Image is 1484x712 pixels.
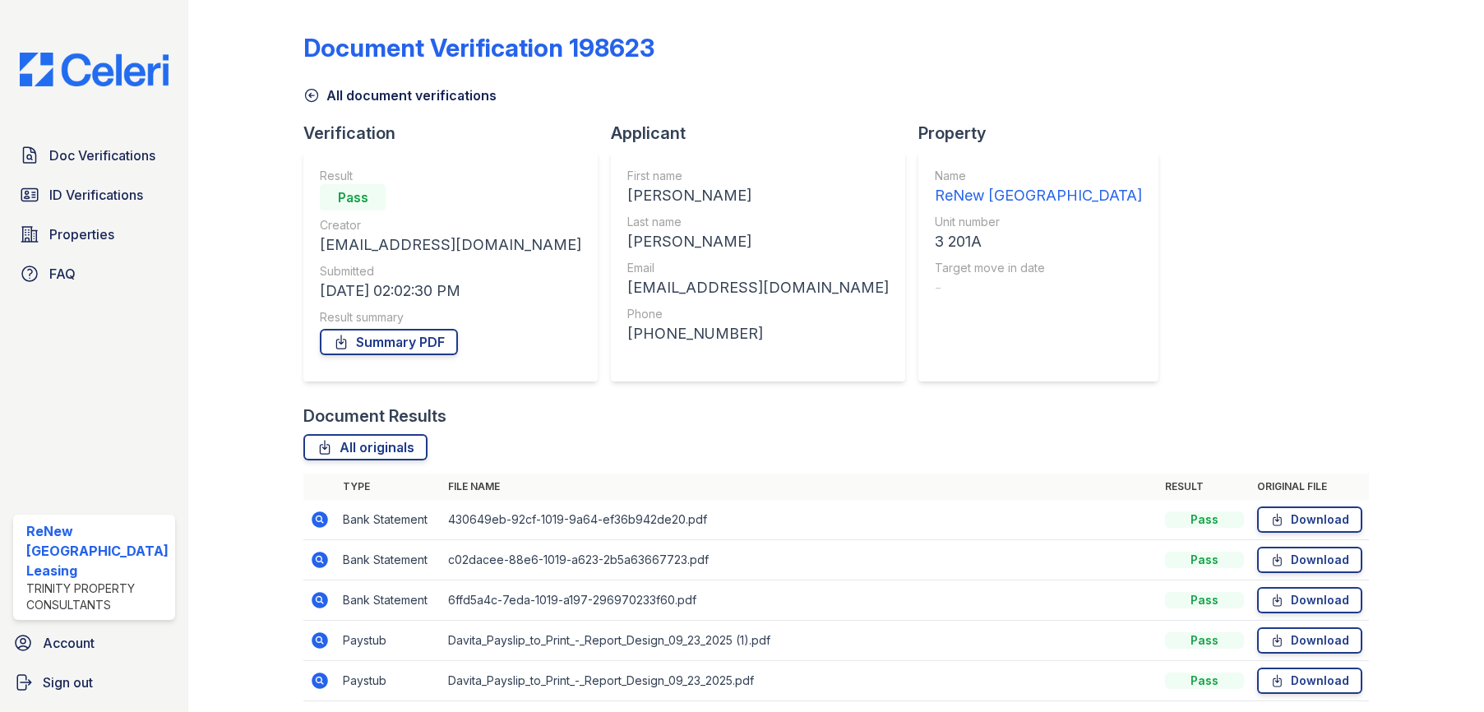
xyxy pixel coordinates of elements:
[935,230,1142,253] div: 3 201A
[442,540,1158,580] td: c02dacee-88e6-1019-a623-2b5a63667723.pdf
[935,214,1142,230] div: Unit number
[935,168,1142,207] a: Name ReNew [GEOGRAPHIC_DATA]
[442,621,1158,661] td: Davita_Payslip_to_Print_-_Report_Design_09_23_2025 (1).pdf
[1257,587,1362,613] a: Download
[627,260,889,276] div: Email
[320,217,581,233] div: Creator
[627,276,889,299] div: [EMAIL_ADDRESS][DOMAIN_NAME]
[627,322,889,345] div: [PHONE_NUMBER]
[442,474,1158,500] th: File name
[442,500,1158,540] td: 430649eb-92cf-1019-9a64-ef36b942de20.pdf
[49,264,76,284] span: FAQ
[13,257,175,290] a: FAQ
[1257,547,1362,573] a: Download
[442,661,1158,701] td: Davita_Payslip_to_Print_-_Report_Design_09_23_2025.pdf
[320,184,386,210] div: Pass
[7,53,182,86] img: CE_Logo_Blue-a8612792a0a2168367f1c8372b55b34899dd931a85d93a1a3d3e32e68fde9ad4.png
[1165,673,1244,689] div: Pass
[1251,474,1369,500] th: Original file
[442,580,1158,621] td: 6ffd5a4c-7eda-1019-a197-296970233f60.pdf
[303,434,428,460] a: All originals
[320,233,581,257] div: [EMAIL_ADDRESS][DOMAIN_NAME]
[26,521,169,580] div: ReNew [GEOGRAPHIC_DATA] Leasing
[320,280,581,303] div: [DATE] 02:02:30 PM
[627,230,889,253] div: [PERSON_NAME]
[918,122,1172,145] div: Property
[320,309,581,326] div: Result summary
[43,673,93,692] span: Sign out
[336,580,442,621] td: Bank Statement
[1165,552,1244,568] div: Pass
[627,168,889,184] div: First name
[13,218,175,251] a: Properties
[303,33,654,62] div: Document Verification 198623
[13,139,175,172] a: Doc Verifications
[320,168,581,184] div: Result
[13,178,175,211] a: ID Verifications
[303,86,497,105] a: All document verifications
[627,214,889,230] div: Last name
[627,184,889,207] div: [PERSON_NAME]
[49,146,155,165] span: Doc Verifications
[320,329,458,355] a: Summary PDF
[320,263,581,280] div: Submitted
[336,474,442,500] th: Type
[49,224,114,244] span: Properties
[1165,511,1244,528] div: Pass
[1257,506,1362,533] a: Download
[1257,668,1362,694] a: Download
[26,580,169,613] div: Trinity Property Consultants
[7,626,182,659] a: Account
[43,633,95,653] span: Account
[1165,632,1244,649] div: Pass
[935,276,1142,299] div: -
[336,661,442,701] td: Paystub
[1158,474,1251,500] th: Result
[935,260,1142,276] div: Target move in date
[336,500,442,540] td: Bank Statement
[611,122,918,145] div: Applicant
[1165,592,1244,608] div: Pass
[627,306,889,322] div: Phone
[303,122,611,145] div: Verification
[935,168,1142,184] div: Name
[49,185,143,205] span: ID Verifications
[336,540,442,580] td: Bank Statement
[303,405,446,428] div: Document Results
[336,621,442,661] td: Paystub
[1257,627,1362,654] a: Download
[7,666,182,699] a: Sign out
[935,184,1142,207] div: ReNew [GEOGRAPHIC_DATA]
